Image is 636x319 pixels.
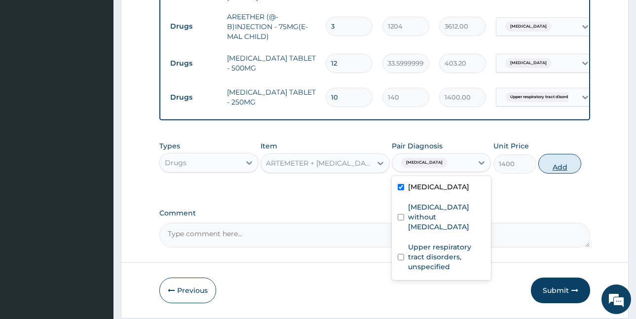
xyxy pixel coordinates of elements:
div: Drugs [165,158,187,168]
span: Upper respiratory tract disord... [505,92,576,102]
label: Unit Price [493,141,529,151]
label: Item [261,141,277,151]
label: Upper respiratory tract disorders, unspecified [408,242,485,272]
img: d_794563401_company_1708531726252_794563401 [18,49,40,74]
button: Previous [159,278,216,303]
label: Pair Diagnosis [392,141,443,151]
td: Drugs [165,54,222,72]
span: [MEDICAL_DATA] [505,58,552,68]
td: [MEDICAL_DATA] TABLET - 500MG [222,48,321,78]
span: We're online! [57,96,136,196]
div: Minimize live chat window [162,5,186,29]
td: Drugs [165,17,222,35]
td: [MEDICAL_DATA] TABLET - 250MG [222,82,321,112]
td: Drugs [165,88,222,106]
textarea: Type your message and hit 'Enter' [5,213,188,248]
label: Types [159,142,180,150]
span: [MEDICAL_DATA] [505,22,552,32]
span: [MEDICAL_DATA] [401,158,448,168]
div: ARTEMETER + [MEDICAL_DATA] SYRUP - 15MG/5ML [266,158,373,168]
label: Comment [159,209,590,217]
label: [MEDICAL_DATA] without [MEDICAL_DATA] [408,202,485,232]
div: Chat with us now [51,55,166,68]
label: [MEDICAL_DATA] [408,182,469,192]
button: Submit [531,278,590,303]
td: AREETHER (@-B)INJECTION - 75MG(E-MAL CHILD) [222,7,321,46]
button: Add [538,154,581,174]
